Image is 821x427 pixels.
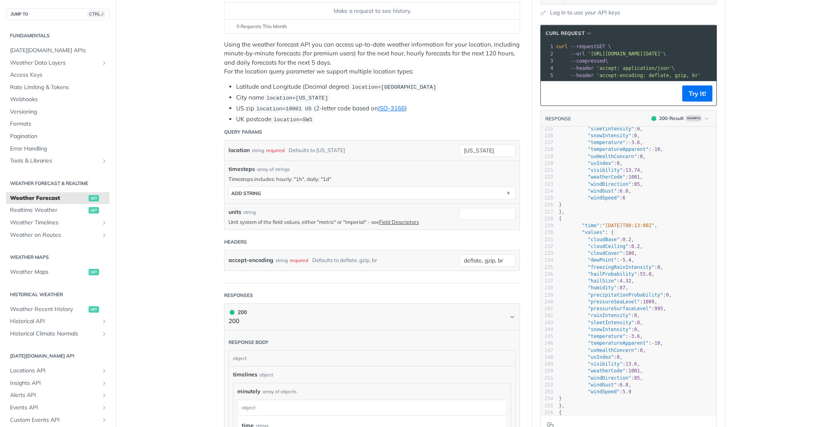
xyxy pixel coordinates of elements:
span: : , [559,299,657,305]
span: : [559,389,631,394]
span: : , [559,354,623,360]
span: \ [556,58,608,64]
span: timesteps [229,165,255,173]
span: - [620,257,623,263]
span: 0 [617,161,620,166]
span: Example [686,115,702,122]
div: 230 [541,229,553,236]
div: 215 [541,126,553,132]
div: object [259,371,273,378]
span: - [628,333,631,339]
a: Weather TimelinesShow subpages for Weather Timelines [6,217,109,229]
span: "uvIndex" [588,161,614,166]
span: 6 [623,195,625,201]
div: 249 [541,361,553,368]
span: Historical Climate Normals [10,330,99,338]
span: }, [559,209,565,215]
label: units [229,208,241,216]
span: 3.6 [631,333,640,339]
span: "humidity" [588,285,617,291]
span: "dewPoint" [588,257,617,263]
a: Rate Limiting & Tokens [6,81,109,94]
span: : , [559,368,643,374]
div: string [252,144,264,156]
span: "[DATE]T08:13:00Z" [602,223,654,228]
span: "uvHealthConcern" [588,154,637,159]
span: "hailProbability" [588,271,637,277]
span: 10 [654,146,660,152]
span: cURL Request [546,30,584,37]
p: Timesteps includes: hourly: "1h", daily: "1d" [229,175,516,183]
span: - [651,146,654,152]
span: Locations API [10,367,99,375]
div: 238 [541,285,553,291]
button: Copy to clipboard [545,87,556,100]
div: 217 [541,139,553,146]
div: object [238,400,504,415]
span: : , [559,271,655,277]
span: Weather Maps [10,268,87,276]
div: 225 [541,195,553,201]
span: 1009 [643,299,655,305]
div: object [229,351,513,366]
div: 229 [541,222,553,229]
div: string [243,209,256,216]
span: 0 [640,154,643,159]
div: 253 [541,388,553,395]
div: required [290,254,308,266]
span: "windSpeed" [588,389,619,394]
div: 227 [541,209,553,216]
span: "weatherCode" [588,174,625,180]
span: : , [559,257,634,263]
h2: Weather Maps [6,254,109,261]
div: string [275,254,288,266]
h2: Fundamentals [6,32,109,39]
span: "pressureSurfaceLevel" [588,306,651,311]
span: : , [559,285,629,291]
button: Show subpages for Alerts API [101,392,107,399]
span: location=SW1 [273,117,312,123]
span: Realtime Weather [10,206,87,214]
span: Webhooks [10,96,107,104]
a: Log in to use your API keys [550,8,620,17]
p: Using the weather forecast API you can access up-to-date weather information for your location, i... [224,40,520,76]
span: "windGust" [588,382,617,388]
span: "freezingRainIntensity" [588,264,654,270]
span: 55.8 [640,271,651,277]
span: 6.8 [620,188,629,194]
span: location=10001 US [256,106,311,112]
div: array of strings [257,166,290,173]
label: accept-encoding [229,254,273,266]
span: get [89,207,99,213]
div: 2 [541,50,554,57]
div: 5 [541,72,554,79]
span: 0 [637,320,640,325]
span: 0.2 [623,237,631,242]
a: Weather Forecastget [6,192,109,204]
div: Responses [224,292,253,299]
span: 6.8 [620,382,629,388]
div: 252 [541,382,553,388]
a: ISO-3166 [378,104,405,112]
button: Show subpages for Events API [101,405,107,411]
span: get [89,195,99,201]
div: 255 [541,403,553,409]
span: minutely [237,387,261,396]
a: Error Handling [6,143,109,155]
span: 5.9 [623,389,631,394]
span: \ [556,65,675,71]
span: - [628,140,631,145]
a: Locations APIShow subpages for Locations API [6,365,109,377]
h2: Historical Weather [6,291,109,298]
span: "temperatureApparent" [588,146,649,152]
span: "visibility" [588,361,623,367]
span: "cloudCeiling" [588,244,628,249]
span: timelines [233,370,257,379]
a: Field Descriptors [379,219,419,225]
span: : , [559,375,643,381]
span: : , [559,333,643,339]
span: : , [559,348,646,353]
span: 200 [651,116,656,121]
div: 218 [541,146,553,153]
a: Events APIShow subpages for Events API [6,402,109,414]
